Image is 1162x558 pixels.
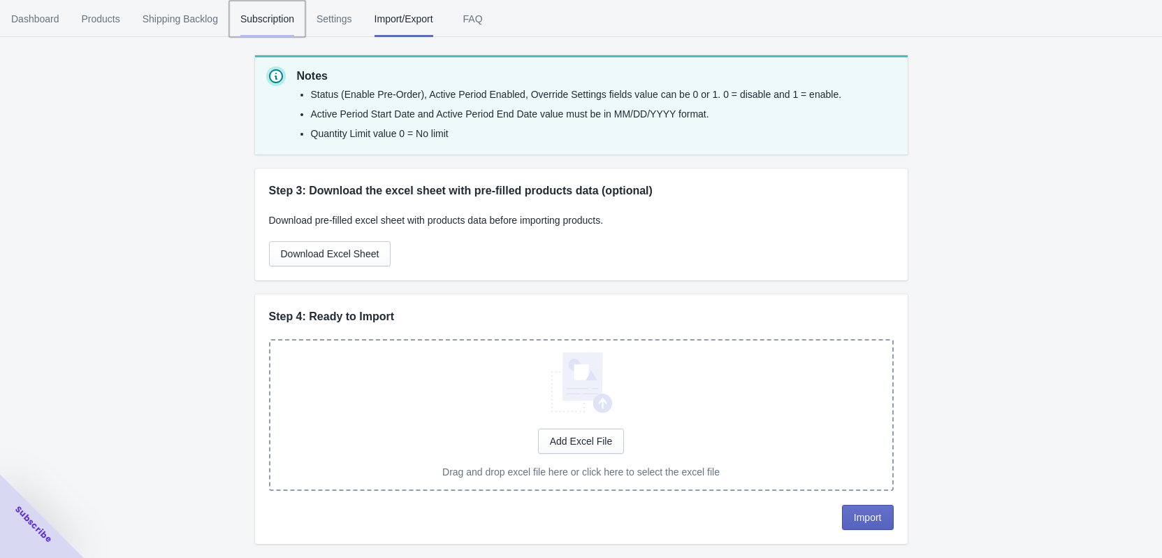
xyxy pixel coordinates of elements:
[297,68,842,85] p: Notes
[842,505,894,530] button: Import
[13,503,55,545] span: Subscribe
[281,248,379,259] span: Download Excel Sheet
[317,1,352,37] span: Settings
[375,1,433,37] span: Import/Export
[311,107,842,121] li: Active Period Start Date and Active Period End Date value must be in MM/DD/YYYY format.
[538,429,624,454] div: Add Excel File
[269,213,894,227] p: Download pre-filled excel sheet with products data before importing products.
[854,512,882,523] span: Import
[269,241,391,266] button: Download Excel Sheet
[311,127,842,141] li: Quantity Limit value 0 = No limit
[143,1,218,37] span: Shipping Backlog
[240,1,294,37] span: Subscription
[442,466,720,478] span: Drag and drop excel file here or click here to select the excel file
[11,1,59,37] span: Dashboard
[269,183,894,199] h2: Step 3: Download the excel sheet with pre-filled products data (optional)
[456,1,491,37] span: FAQ
[269,308,894,325] h2: Step 4: Ready to Import
[311,87,842,101] li: Status (Enable Pre-Order), Active Period Enabled, Override Settings fields value can be 0 or 1. 0...
[82,1,120,37] span: Products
